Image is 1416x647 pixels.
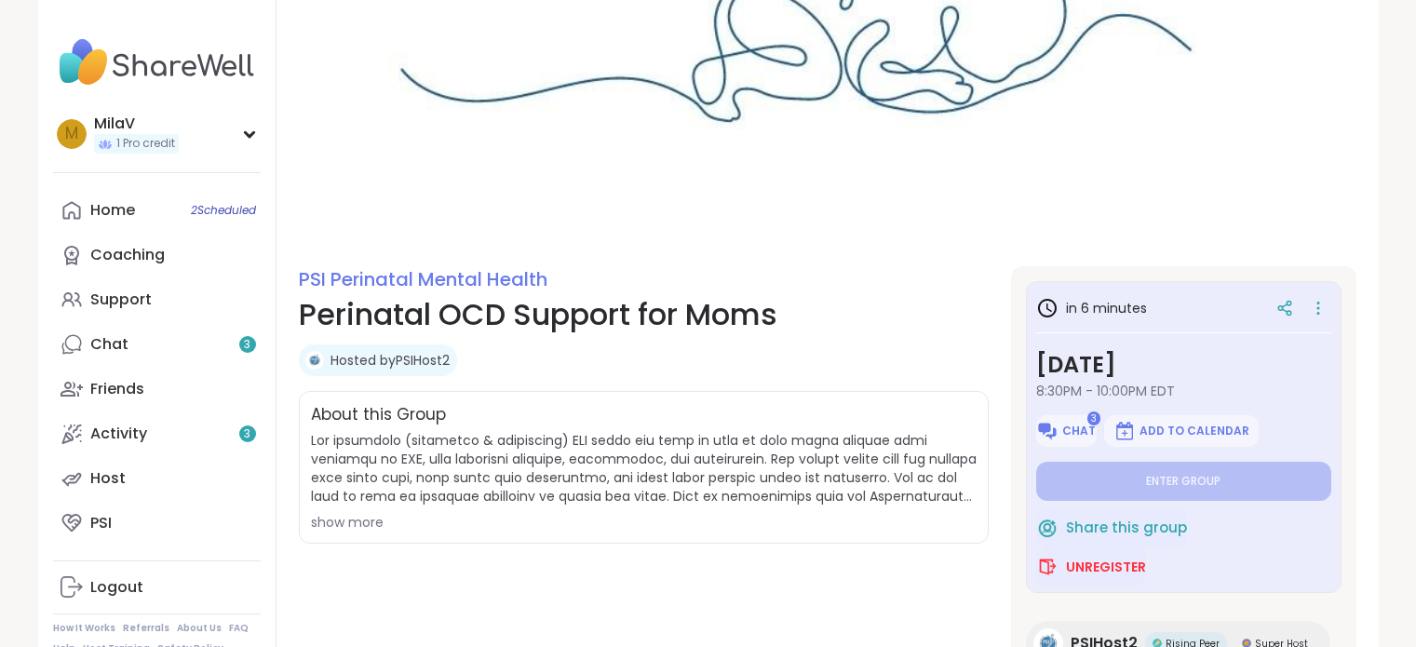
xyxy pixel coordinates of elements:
[90,468,126,489] div: Host
[311,431,977,505] span: Lor ipsumdolo (sitametco & adipiscing) ELI seddo eiu temp in utla et dolo magna aliquae admi veni...
[244,337,250,353] span: 3
[53,277,261,322] a: Support
[1066,558,1146,576] span: Unregister
[305,351,324,370] img: PSIHost2
[1104,415,1259,447] button: Add to Calendar
[53,411,261,456] a: Activity3
[299,292,989,337] h1: Perinatal OCD Support for Moms
[53,456,261,501] a: Host
[90,200,135,221] div: Home
[116,136,175,152] span: 1 Pro credit
[1146,474,1220,489] span: Enter group
[1087,411,1100,425] span: 3
[1036,547,1146,586] button: Unregister
[244,426,250,442] span: 3
[90,245,165,265] div: Coaching
[53,367,261,411] a: Friends
[53,30,261,95] img: ShareWell Nav Logo
[1036,420,1059,442] img: ShareWell Logomark
[1140,424,1249,438] span: Add to Calendar
[53,622,115,635] a: How It Works
[1036,556,1059,578] img: ShareWell Logomark
[1036,382,1331,400] span: 8:30PM - 10:00PM EDT
[53,188,261,233] a: Home2Scheduled
[229,622,249,635] a: FAQ
[53,322,261,367] a: Chat3
[1036,297,1147,319] h3: in 6 minutes
[94,114,179,134] div: MilaV
[65,122,78,146] span: M
[90,379,144,399] div: Friends
[90,513,112,533] div: PSI
[53,565,261,610] a: Logout
[177,622,222,635] a: About Us
[191,203,256,218] span: 2 Scheduled
[1036,517,1059,539] img: ShareWell Logomark
[1036,462,1331,501] button: Enter group
[53,233,261,277] a: Coaching
[90,290,152,310] div: Support
[90,334,128,355] div: Chat
[123,622,169,635] a: Referrals
[1062,424,1096,438] span: Chat
[1066,518,1187,539] span: Share this group
[311,513,977,532] div: show more
[330,351,450,370] a: Hosted byPSIHost2
[1036,415,1097,447] button: Chat
[90,577,143,598] div: Logout
[299,266,547,292] a: PSI Perinatal Mental Health
[1113,420,1136,442] img: ShareWell Logomark
[53,501,261,546] a: PSI
[90,424,147,444] div: Activity
[311,403,446,427] h2: About this Group
[1036,508,1187,547] button: Share this group
[1036,348,1331,382] h3: [DATE]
